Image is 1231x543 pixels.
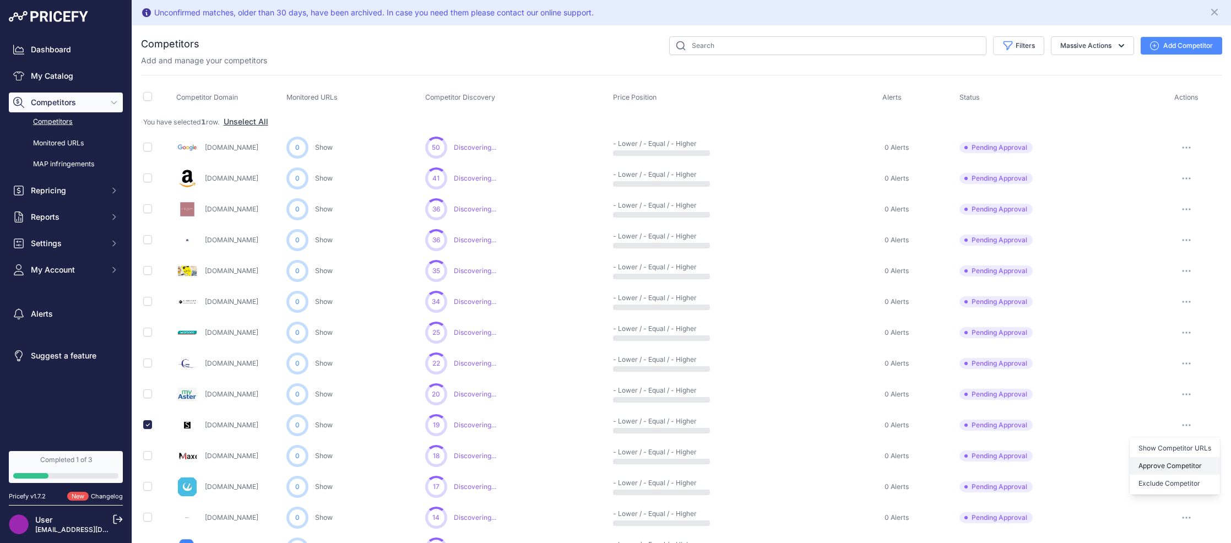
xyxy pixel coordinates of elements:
[433,482,440,491] span: 17
[454,297,496,306] span: Discovering...
[885,513,909,522] span: 0 Alerts
[613,139,684,148] p: - Lower / - Equal / - Higher
[9,40,123,59] a: Dashboard
[993,36,1044,55] button: Filters
[432,297,440,306] span: 34
[432,328,440,337] span: 25
[315,267,333,275] a: Show
[295,173,300,183] span: 0
[959,512,1033,523] span: Pending Approval
[205,328,258,336] a: [DOMAIN_NAME]
[454,205,496,213] span: Discovering...
[613,170,684,179] p: - Lower / - Equal / - Higher
[454,236,496,244] span: Discovering...
[433,452,440,460] span: 18
[613,324,684,333] p: - Lower / - Equal / - Higher
[613,386,684,395] p: - Lower / - Equal / - Higher
[31,185,103,196] span: Repricing
[35,525,150,534] a: [EMAIL_ADDRESS][DOMAIN_NAME]
[432,267,440,275] span: 35
[1130,439,1220,457] a: Show Competitor URLs
[454,174,496,182] span: Discovering...
[201,118,206,126] strong: 1
[295,266,300,276] span: 0
[205,390,258,398] a: [DOMAIN_NAME]
[315,143,333,151] a: Show
[613,355,684,364] p: - Lower / - Equal / - Higher
[9,11,88,22] img: Pricefy Logo
[13,455,118,464] div: Completed 1 of 3
[432,143,440,152] span: 50
[91,492,123,500] a: Changelog
[205,297,258,306] a: [DOMAIN_NAME]
[205,452,258,460] a: [DOMAIN_NAME]
[454,390,496,398] span: Discovering...
[295,482,300,492] span: 0
[454,452,496,460] span: Discovering...
[959,173,1033,184] span: Pending Approval
[613,201,684,210] p: - Lower / - Equal / - Higher
[959,481,1033,492] span: Pending Approval
[959,420,1033,431] span: Pending Approval
[315,513,333,522] a: Show
[9,260,123,280] button: My Account
[882,93,902,101] span: Alerts
[885,297,909,306] span: 0 Alerts
[205,359,258,367] a: [DOMAIN_NAME]
[885,174,909,183] span: 0 Alerts
[205,421,258,429] a: [DOMAIN_NAME]
[295,420,300,430] span: 0
[613,232,684,241] p: - Lower / - Equal / - Higher
[432,359,440,368] span: 22
[885,267,909,275] span: 0 Alerts
[454,421,496,429] span: Discovering...
[31,264,103,275] span: My Account
[315,297,333,306] a: Show
[454,359,496,367] span: Discovering...
[885,205,909,214] span: 0 Alerts
[885,390,909,399] span: 0 Alerts
[205,143,258,151] a: [DOMAIN_NAME]
[154,7,594,18] div: Unconfirmed matches, older than 30 days, have been archived. In case you need them please contact...
[959,93,980,101] span: Status
[959,358,1033,369] span: Pending Approval
[205,236,258,244] a: [DOMAIN_NAME]
[9,181,123,200] button: Repricing
[295,513,300,523] span: 0
[141,55,267,66] p: Add and manage your competitors
[315,236,333,244] a: Show
[432,236,440,245] span: 36
[205,513,258,522] a: [DOMAIN_NAME]
[176,93,238,101] span: Competitor Domain
[295,389,300,399] span: 0
[9,492,46,501] div: Pricefy v1.7.2
[959,327,1033,338] span: Pending Approval
[885,359,909,368] span: 0 Alerts
[613,294,684,302] p: - Lower / - Equal / - Higher
[315,174,333,182] a: Show
[433,421,440,430] span: 19
[1130,475,1220,492] button: Exclude Competitor
[315,452,333,460] a: Show
[295,451,300,461] span: 0
[31,97,103,108] span: Competitors
[9,346,123,366] a: Suggest a feature
[885,143,909,152] span: 0 Alerts
[1141,37,1222,55] button: Add Competitor
[959,389,1033,400] span: Pending Approval
[454,267,496,275] span: Discovering...
[613,509,684,518] p: - Lower / - Equal / - Higher
[425,93,495,101] span: Competitor Discovery
[959,296,1033,307] span: Pending Approval
[885,328,909,337] span: 0 Alerts
[959,265,1033,276] span: Pending Approval
[295,297,300,307] span: 0
[295,143,300,153] span: 0
[959,235,1033,246] span: Pending Approval
[613,479,684,487] p: - Lower / - Equal / - Higher
[9,451,123,483] a: Completed 1 of 3
[9,40,123,438] nav: Sidebar
[669,36,986,55] input: Search
[205,205,258,213] a: [DOMAIN_NAME]
[9,234,123,253] button: Settings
